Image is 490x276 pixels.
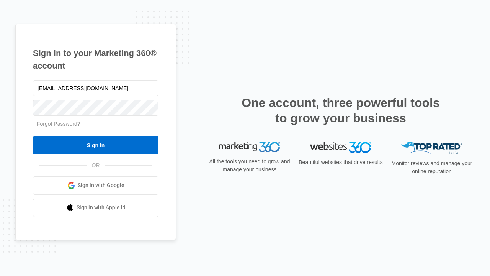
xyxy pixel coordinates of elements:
[389,159,475,176] p: Monitor reviews and manage your online reputation
[37,121,80,127] a: Forgot Password?
[78,181,124,189] span: Sign in with Google
[310,142,371,153] img: Websites 360
[401,142,462,154] img: Top Rated Local
[33,176,158,195] a: Sign in with Google
[207,158,292,174] p: All the tools you need to grow and manage your business
[33,80,158,96] input: Email
[219,142,280,153] img: Marketing 360
[77,204,126,212] span: Sign in with Apple Id
[33,136,158,154] input: Sign In
[33,47,158,72] h1: Sign in to your Marketing 360® account
[298,158,384,166] p: Beautiful websites that drive results
[87,161,105,169] span: OR
[33,199,158,217] a: Sign in with Apple Id
[239,95,442,126] h2: One account, three powerful tools to grow your business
